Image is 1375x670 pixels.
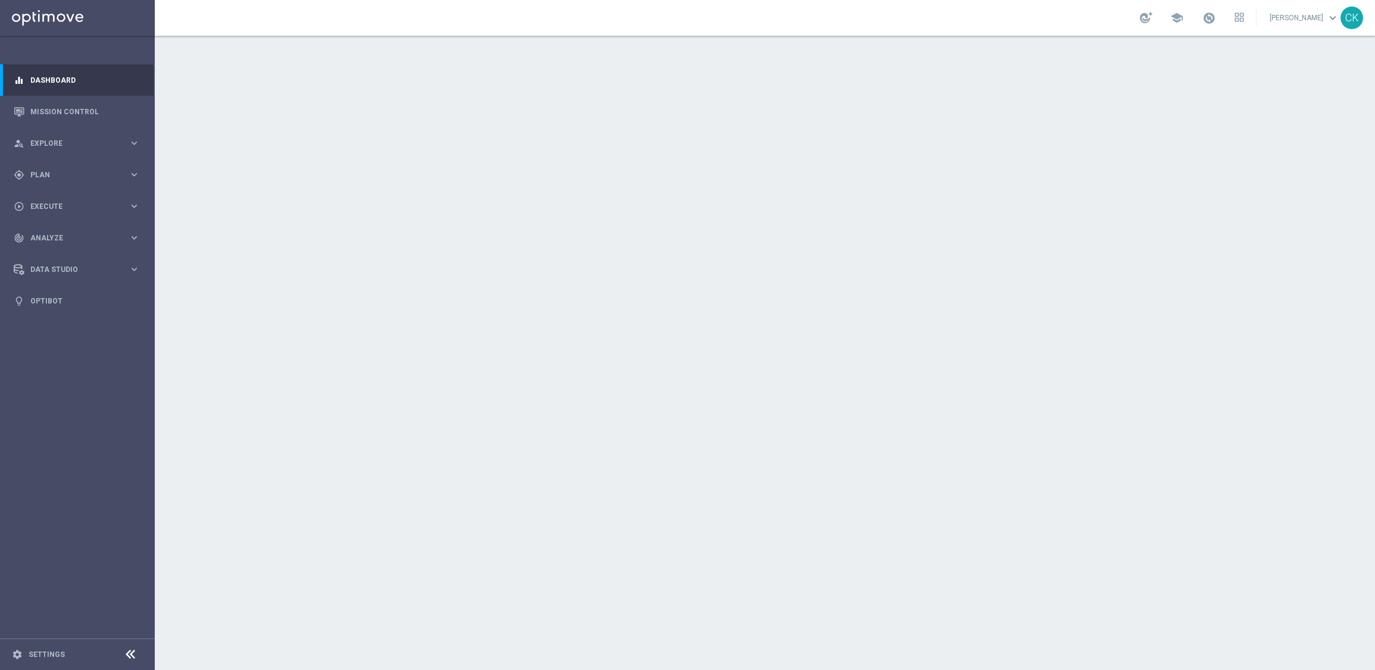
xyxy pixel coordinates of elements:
i: gps_fixed [14,170,24,180]
button: equalizer Dashboard [13,76,140,85]
i: keyboard_arrow_right [129,232,140,243]
span: Execute [30,203,129,210]
div: Plan [14,170,129,180]
div: CK [1340,7,1363,29]
span: school [1170,11,1183,24]
button: Mission Control [13,107,140,117]
i: person_search [14,138,24,149]
a: Dashboard [30,64,140,96]
i: keyboard_arrow_right [129,169,140,180]
i: lightbulb [14,296,24,306]
button: track_changes Analyze keyboard_arrow_right [13,233,140,243]
i: keyboard_arrow_right [129,137,140,149]
div: Data Studio [14,264,129,275]
i: keyboard_arrow_right [129,264,140,275]
button: lightbulb Optibot [13,296,140,306]
div: Execute [14,201,129,212]
button: Data Studio keyboard_arrow_right [13,265,140,274]
div: Mission Control [14,96,140,127]
button: person_search Explore keyboard_arrow_right [13,139,140,148]
i: track_changes [14,233,24,243]
i: settings [12,649,23,660]
span: Analyze [30,234,129,242]
span: Explore [30,140,129,147]
i: equalizer [14,75,24,86]
div: Explore [14,138,129,149]
span: keyboard_arrow_down [1326,11,1339,24]
i: play_circle_outline [14,201,24,212]
a: Settings [29,651,65,658]
a: Mission Control [30,96,140,127]
a: [PERSON_NAME]keyboard_arrow_down [1268,9,1340,27]
a: Optibot [30,285,140,317]
div: Optibot [14,285,140,317]
i: keyboard_arrow_right [129,201,140,212]
div: Analyze [14,233,129,243]
div: Dashboard [14,64,140,96]
button: gps_fixed Plan keyboard_arrow_right [13,170,140,180]
span: Data Studio [30,266,129,273]
span: Plan [30,171,129,179]
button: play_circle_outline Execute keyboard_arrow_right [13,202,140,211]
